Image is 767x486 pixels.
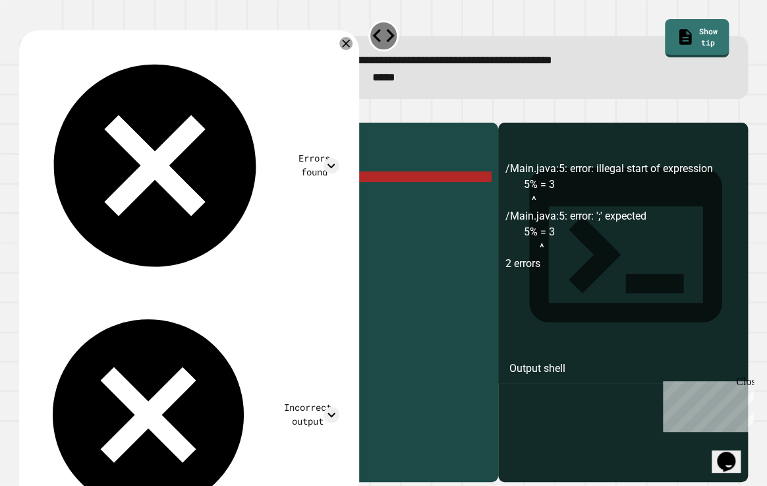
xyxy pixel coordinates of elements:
[276,401,339,429] div: Incorrect output
[289,152,339,179] div: Errors found
[5,5,91,84] div: Chat with us now!Close
[665,19,729,57] a: Show tip
[658,376,754,432] iframe: chat widget
[505,161,741,482] div: /Main.java:5: error: illegal start of expression 5% = 3 ^ /Main.java:5: error: ';' expected 5% = ...
[712,433,754,473] iframe: chat widget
